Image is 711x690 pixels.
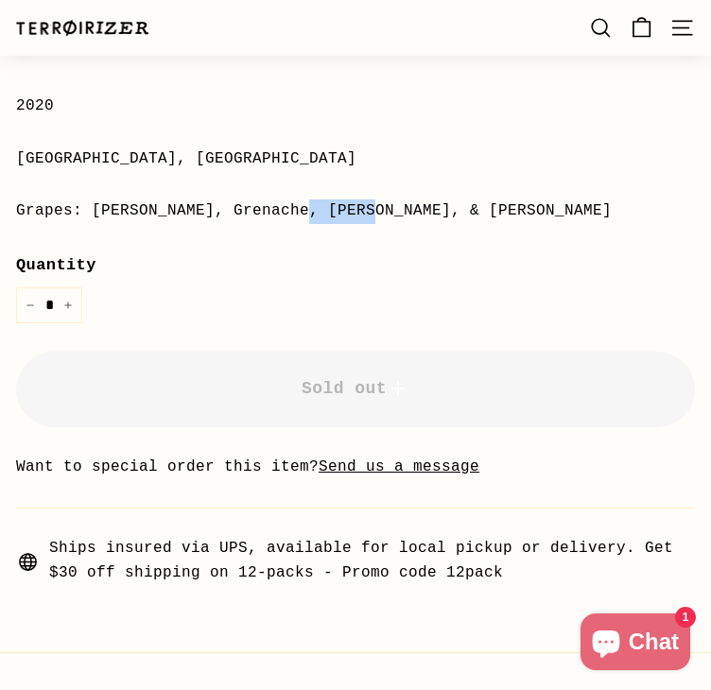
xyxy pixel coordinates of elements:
[49,537,695,585] span: Ships insured via UPS, available for local pickup or delivery. Get $30 off shipping on 12-packs -...
[319,458,479,475] a: Send us a message
[16,252,695,278] label: Quantity
[16,456,695,480] li: Want to special order this item?
[16,287,44,323] button: Reduce item quantity by one
[54,287,82,323] button: Increase item quantity by one
[16,199,695,224] div: Grapes: [PERSON_NAME], Grenache, [PERSON_NAME], & [PERSON_NAME]
[16,147,695,172] div: [GEOGRAPHIC_DATA], [GEOGRAPHIC_DATA]
[16,287,82,323] input: quantity
[16,95,695,119] div: 2020
[302,379,409,398] span: Sold out
[16,352,695,427] button: Sold out
[575,613,696,675] inbox-online-store-chat: Shopify online store chat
